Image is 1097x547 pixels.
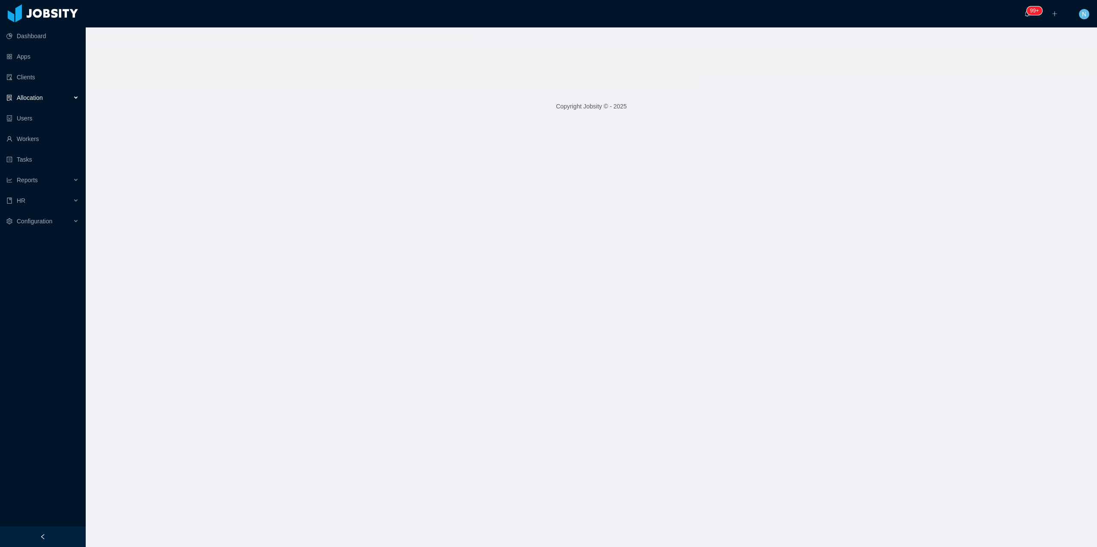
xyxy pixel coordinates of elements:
[6,95,12,101] i: icon: solution
[17,94,43,101] span: Allocation
[1082,9,1086,19] span: N
[6,151,79,168] a: icon: profileTasks
[1052,11,1058,17] i: icon: plus
[1027,6,1042,15] sup: 1643
[6,69,79,86] a: icon: auditClients
[6,130,79,147] a: icon: userWorkers
[17,197,25,204] span: HR
[6,48,79,65] a: icon: appstoreApps
[17,218,52,225] span: Configuration
[86,92,1097,121] footer: Copyright Jobsity © - 2025
[1024,11,1030,17] i: icon: bell
[6,27,79,45] a: icon: pie-chartDashboard
[6,177,12,183] i: icon: line-chart
[6,218,12,224] i: icon: setting
[6,110,79,127] a: icon: robotUsers
[17,177,38,183] span: Reports
[6,198,12,204] i: icon: book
